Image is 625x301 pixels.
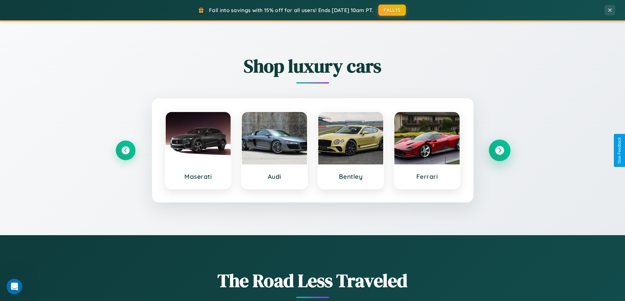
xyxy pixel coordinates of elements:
h3: Bentley [325,173,377,180]
h2: Shop luxury cars [116,53,510,79]
h1: The Road Less Traveled [116,268,510,293]
h3: Audi [248,173,301,180]
h3: Ferrari [401,173,453,180]
h3: Maserati [172,173,224,180]
iframe: Intercom live chat [7,279,22,294]
button: FALL15 [378,5,406,16]
div: Give Feedback [617,137,622,164]
span: Fall into savings with 15% off for all users! Ends [DATE] 10am PT. [209,7,373,13]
